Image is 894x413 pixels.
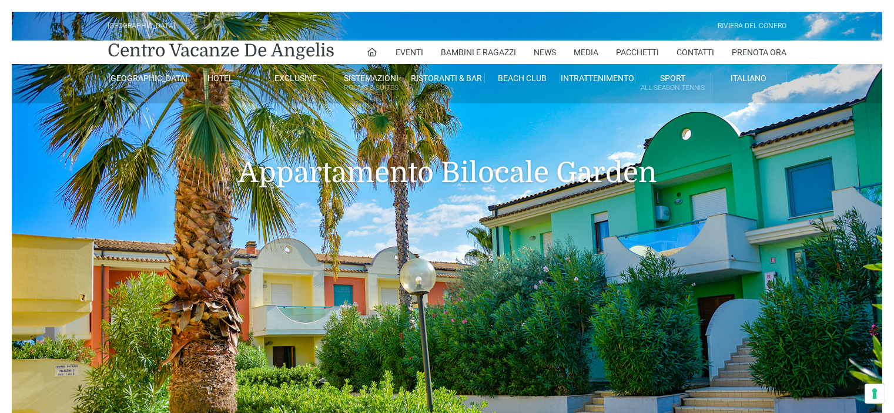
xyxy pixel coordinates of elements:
a: SportAll Season Tennis [635,73,711,95]
span: Italiano [731,73,766,83]
a: Ristoranti & Bar [409,73,484,83]
a: Eventi [396,41,423,64]
a: Contatti [677,41,714,64]
div: Riviera Del Conero [718,21,786,32]
div: [GEOGRAPHIC_DATA] [108,21,175,32]
a: Beach Club [485,73,560,83]
a: Hotel [183,73,258,83]
a: Exclusive [259,73,334,83]
a: Italiano [711,73,786,83]
a: Centro Vacanze De Angelis [108,39,334,62]
h1: Appartamento Bilocale Garden [108,103,786,207]
a: [GEOGRAPHIC_DATA] [108,73,183,83]
small: Rooms & Suites [334,82,409,93]
a: Media [574,41,598,64]
a: Prenota Ora [732,41,786,64]
a: Bambini e Ragazzi [441,41,516,64]
a: Pacchetti [616,41,659,64]
a: Intrattenimento [560,73,635,83]
small: All Season Tennis [635,82,710,93]
a: News [534,41,556,64]
button: Le tue preferenze relative al consenso per le tecnologie di tracciamento [865,384,885,404]
a: SistemazioniRooms & Suites [334,73,409,95]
